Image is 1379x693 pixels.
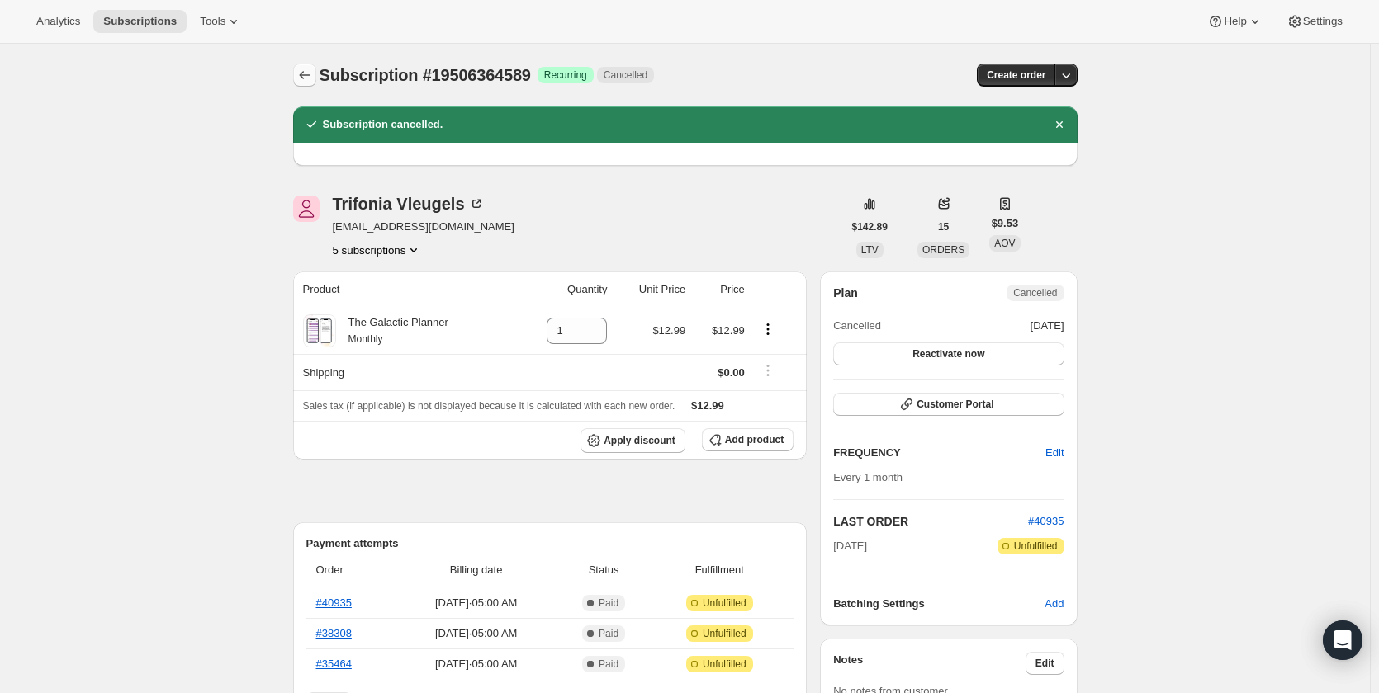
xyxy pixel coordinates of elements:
[190,10,252,33] button: Tools
[1028,515,1064,527] a: #40935
[917,398,993,411] span: Customer Portal
[1224,15,1246,28] span: Help
[922,244,964,256] span: ORDERS
[316,596,352,609] a: #40935
[604,434,675,447] span: Apply discount
[36,15,80,28] span: Analytics
[612,271,690,308] th: Unit Price
[400,562,552,578] span: Billing date
[655,562,784,578] span: Fulfillment
[320,66,531,84] span: Subscription #19506364589
[1035,591,1073,617] button: Add
[833,471,903,483] span: Every 1 month
[652,324,685,337] span: $12.99
[599,627,618,640] span: Paid
[1048,113,1071,136] button: Dismiss notification
[200,15,225,28] span: Tools
[306,535,794,552] h2: Payment attempts
[938,220,949,233] span: 15
[912,347,984,361] span: Reactivate now
[1045,596,1064,612] span: Add
[1026,652,1064,675] button: Edit
[1035,657,1054,670] span: Edit
[1277,10,1353,33] button: Settings
[861,244,879,256] span: LTV
[977,64,1055,87] button: Create order
[833,318,881,334] span: Cancelled
[323,116,443,133] h2: Subscription cancelled.
[293,271,515,308] th: Product
[316,658,352,670] a: #35464
[928,215,959,238] button: 15
[1014,540,1058,553] span: Unfulfilled
[833,393,1064,416] button: Customer Portal
[755,320,781,338] button: Product actions
[833,513,1028,530] h2: LAST ORDER
[333,242,423,258] button: Product actions
[348,333,383,345] small: Monthly
[305,314,334,347] img: product img
[544,68,587,82] span: Recurring
[833,445,1045,461] h2: FREQUENCY
[833,596,1045,612] h6: Batching Settings
[1013,286,1057,299] span: Cancelled
[1035,440,1073,466] button: Edit
[581,428,685,453] button: Apply discount
[293,196,320,222] span: Trifonia Vleugels
[562,562,646,578] span: Status
[400,656,552,672] span: [DATE] · 05:00 AM
[515,271,613,308] th: Quantity
[333,219,514,235] span: [EMAIL_ADDRESS][DOMAIN_NAME]
[718,366,745,379] span: $0.00
[306,552,396,588] th: Order
[712,324,745,337] span: $12.99
[400,625,552,642] span: [DATE] · 05:00 AM
[1045,445,1064,461] span: Edit
[103,15,177,28] span: Subscriptions
[852,220,888,233] span: $142.89
[987,68,1045,82] span: Create order
[691,399,724,412] span: $12.99
[725,433,784,446] span: Add product
[703,658,746,671] span: Unfulfilled
[1031,318,1064,334] span: [DATE]
[703,596,746,610] span: Unfulfilled
[703,627,746,640] span: Unfulfilled
[833,342,1064,365] button: Reactivate now
[1323,620,1362,660] div: Open Intercom Messenger
[333,196,485,212] div: Trifonia Vleugels
[994,238,1015,249] span: AOV
[599,596,618,610] span: Paid
[1028,513,1064,530] button: #40935
[992,215,1019,232] span: $9.53
[400,595,552,611] span: [DATE] · 05:00 AM
[755,361,781,379] button: Shipping actions
[833,652,1026,675] h3: Notes
[702,428,794,451] button: Add product
[1197,10,1272,33] button: Help
[599,658,618,671] span: Paid
[293,64,316,87] button: Subscriptions
[316,627,352,639] a: #38308
[690,271,750,308] th: Price
[93,10,187,33] button: Subscriptions
[1303,15,1343,28] span: Settings
[26,10,90,33] button: Analytics
[336,314,448,347] div: The Galactic Planner
[833,285,858,301] h2: Plan
[604,68,647,82] span: Cancelled
[293,354,515,390] th: Shipping
[833,538,867,554] span: [DATE]
[303,400,675,412] span: Sales tax (if applicable) is not displayed because it is calculated with each new order.
[842,215,898,238] button: $142.89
